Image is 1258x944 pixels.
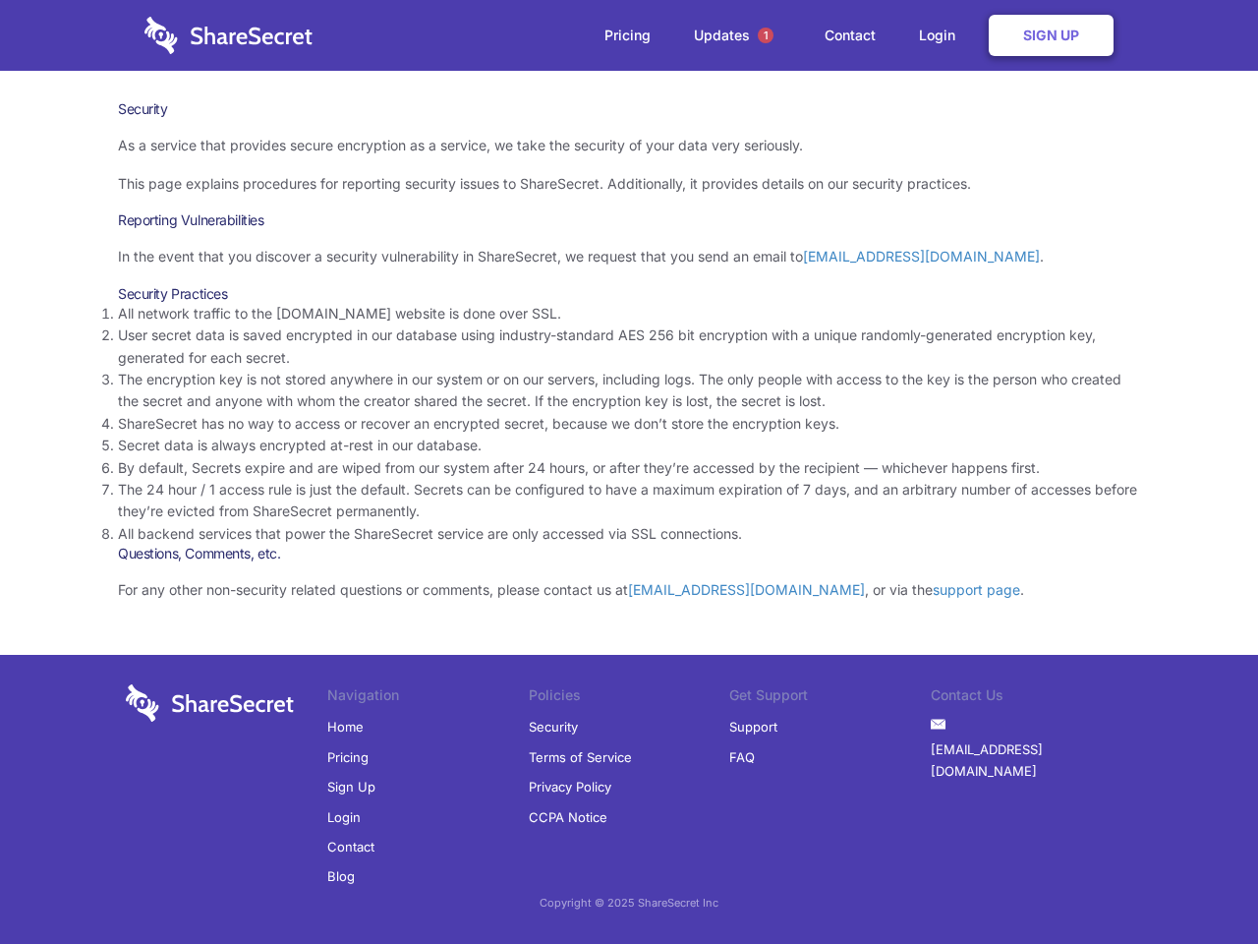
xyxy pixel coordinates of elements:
[327,742,369,772] a: Pricing
[118,523,1140,545] li: All backend services that power the ShareSecret service are only accessed via SSL connections.
[118,435,1140,456] li: Secret data is always encrypted at-rest in our database.
[118,479,1140,523] li: The 24 hour / 1 access rule is just the default. Secrets can be configured to have a maximum expi...
[118,324,1140,369] li: User secret data is saved encrypted in our database using industry-standard AES 256 bit encryptio...
[327,802,361,832] a: Login
[118,211,1140,229] h3: Reporting Vulnerabilities
[989,15,1114,56] a: Sign Up
[931,735,1132,787] a: [EMAIL_ADDRESS][DOMAIN_NAME]
[729,712,777,741] a: Support
[118,303,1140,324] li: All network traffic to the [DOMAIN_NAME] website is done over SSL.
[126,684,294,722] img: logo-wordmark-white-trans-d4663122ce5f474addd5e946df7df03e33cb6a1c49d2221995e7729f52c070b2.svg
[118,369,1140,413] li: The encryption key is not stored anywhere in our system or on our servers, including logs. The on...
[327,832,374,861] a: Contact
[327,712,364,741] a: Home
[327,772,375,801] a: Sign Up
[805,5,895,66] a: Contact
[118,285,1140,303] h3: Security Practices
[585,5,670,66] a: Pricing
[729,742,755,772] a: FAQ
[758,28,773,43] span: 1
[118,579,1140,601] p: For any other non-security related questions or comments, please contact us at , or via the .
[118,457,1140,479] li: By default, Secrets expire and are wiped from our system after 24 hours, or after they’re accesse...
[118,246,1140,267] p: In the event that you discover a security vulnerability in ShareSecret, we request that you send ...
[529,802,607,832] a: CCPA Notice
[118,173,1140,195] p: This page explains procedures for reporting security issues to ShareSecret. Additionally, it prov...
[118,135,1140,156] p: As a service that provides secure encryption as a service, we take the security of your data very...
[729,684,931,712] li: Get Support
[899,5,985,66] a: Login
[931,684,1132,712] li: Contact Us
[118,413,1140,435] li: ShareSecret has no way to access or recover an encrypted secret, because we don’t store the encry...
[628,581,865,598] a: [EMAIL_ADDRESS][DOMAIN_NAME]
[144,17,313,54] img: logo-wordmark-white-trans-d4663122ce5f474addd5e946df7df03e33cb6a1c49d2221995e7729f52c070b2.svg
[529,742,632,772] a: Terms of Service
[933,581,1020,598] a: support page
[327,861,355,891] a: Blog
[118,100,1140,118] h1: Security
[529,772,611,801] a: Privacy Policy
[529,712,578,741] a: Security
[529,684,730,712] li: Policies
[327,684,529,712] li: Navigation
[118,545,1140,562] h3: Questions, Comments, etc.
[803,248,1040,265] a: [EMAIL_ADDRESS][DOMAIN_NAME]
